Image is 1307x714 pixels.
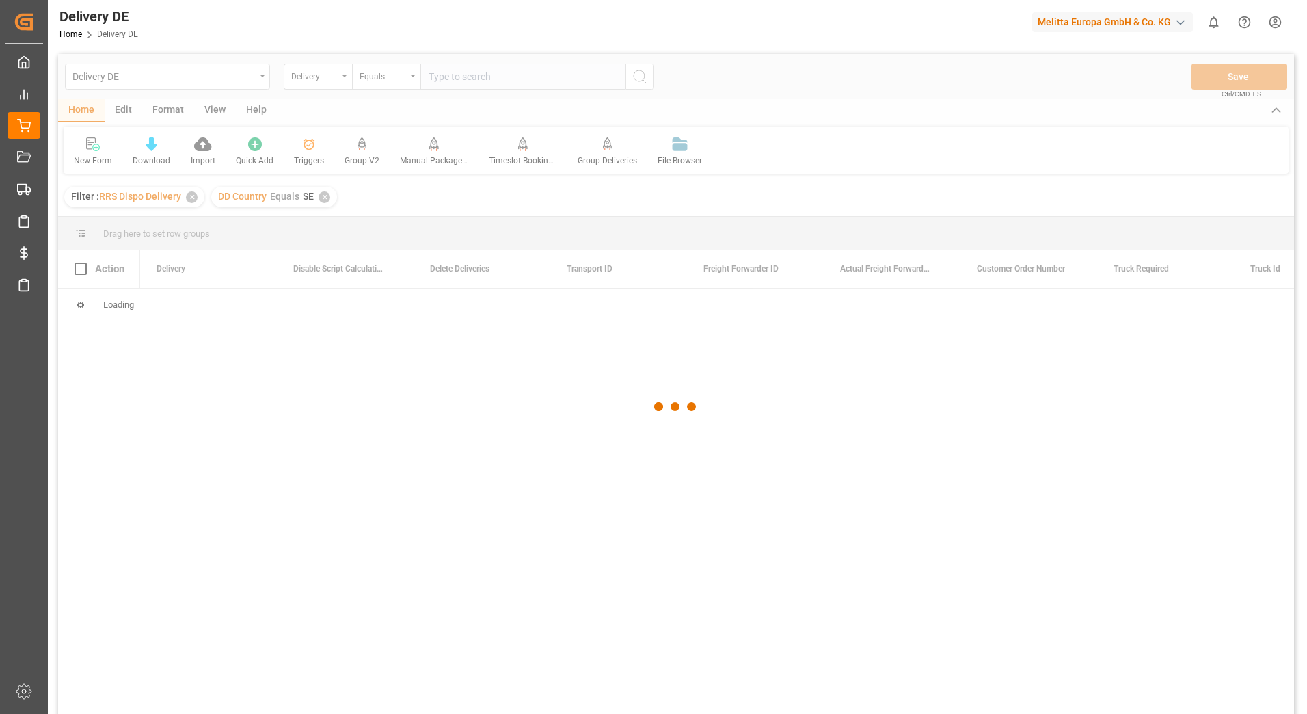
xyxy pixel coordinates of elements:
[1229,7,1260,38] button: Help Center
[1032,12,1193,32] div: Melitta Europa GmbH & Co. KG
[59,29,82,39] a: Home
[1032,9,1198,35] button: Melitta Europa GmbH & Co. KG
[59,6,138,27] div: Delivery DE
[1198,7,1229,38] button: show 0 new notifications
